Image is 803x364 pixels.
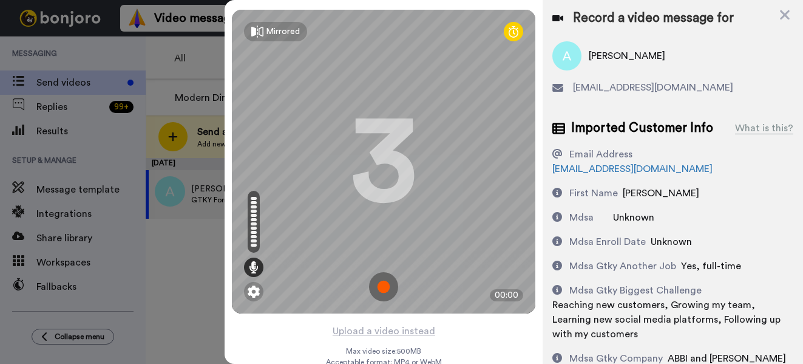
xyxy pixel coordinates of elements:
[735,121,793,136] div: What is this?
[681,261,741,271] span: Yes, full-time
[569,283,702,298] div: Mdsa Gtky Biggest Challenge
[369,272,398,301] img: ic_record_start.svg
[569,235,646,249] div: Mdsa Enroll Date
[346,346,421,356] span: Max video size: 500 MB
[248,286,260,298] img: ic_gear.svg
[569,210,594,225] div: Mdsa
[350,116,417,207] div: 3
[490,289,523,301] div: 00:00
[623,188,699,198] span: [PERSON_NAME]
[329,323,439,339] button: Upload a video instead
[573,80,733,95] span: [EMAIL_ADDRESS][DOMAIN_NAME]
[569,186,618,201] div: First Name
[569,147,632,162] div: Email Address
[613,213,654,222] span: Unknown
[668,354,786,363] span: ABBI and [PERSON_NAME]
[552,300,781,339] span: Reaching new customers, Growing my team, Learning new social media platforms, Following up with m...
[569,259,676,273] div: Mdsa Gtky Another Job
[571,119,713,137] span: Imported Customer Info
[552,164,713,174] a: [EMAIL_ADDRESS][DOMAIN_NAME]
[651,237,692,247] span: Unknown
